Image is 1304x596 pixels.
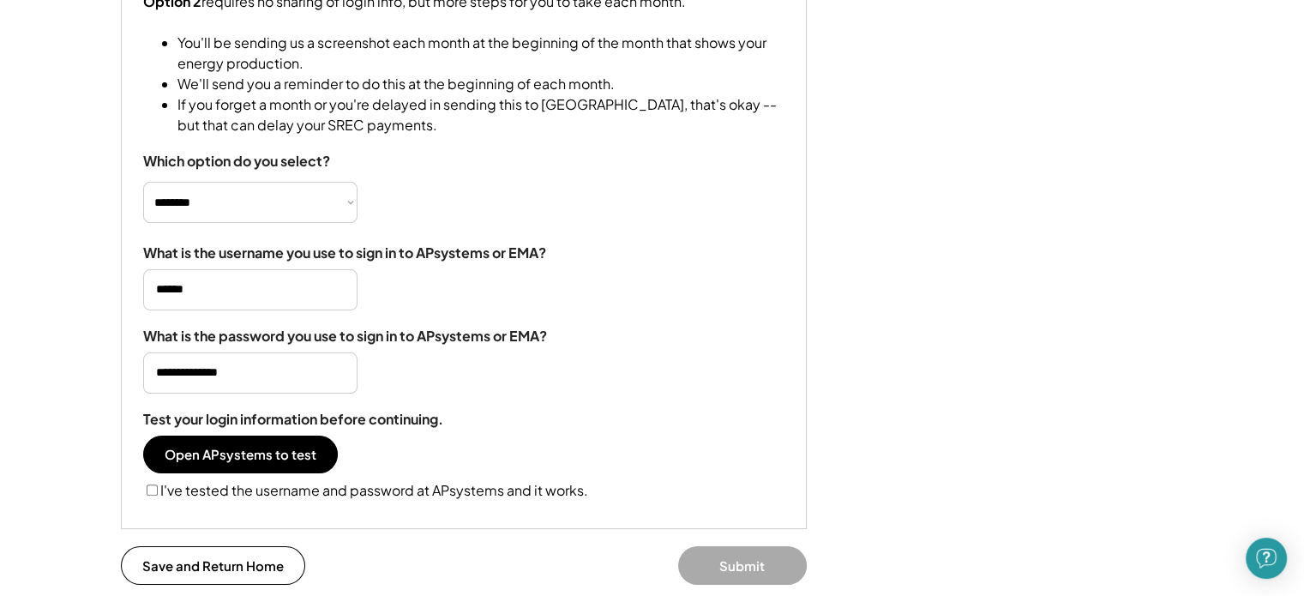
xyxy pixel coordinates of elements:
div: Which option do you select? [143,153,330,171]
label: I've tested the username and password at APsystems and it works. [160,481,588,499]
li: You'll be sending us a screenshot each month at the beginning of the month that shows your energy... [177,33,784,74]
div: Open Intercom Messenger [1246,538,1287,579]
li: We'll send you a reminder to do this at the beginning of each month. [177,74,784,94]
button: Submit [678,546,807,585]
div: Test your login information before continuing. [143,411,443,429]
div: What is the password you use to sign in to APsystems or EMA? [143,328,547,346]
div: What is the username you use to sign in to APsystems or EMA? [143,244,546,262]
button: Save and Return Home [121,546,305,585]
li: If you forget a month or you're delayed in sending this to [GEOGRAPHIC_DATA], that's okay -- but ... [177,94,784,135]
button: Open APsystems to test [143,436,338,473]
